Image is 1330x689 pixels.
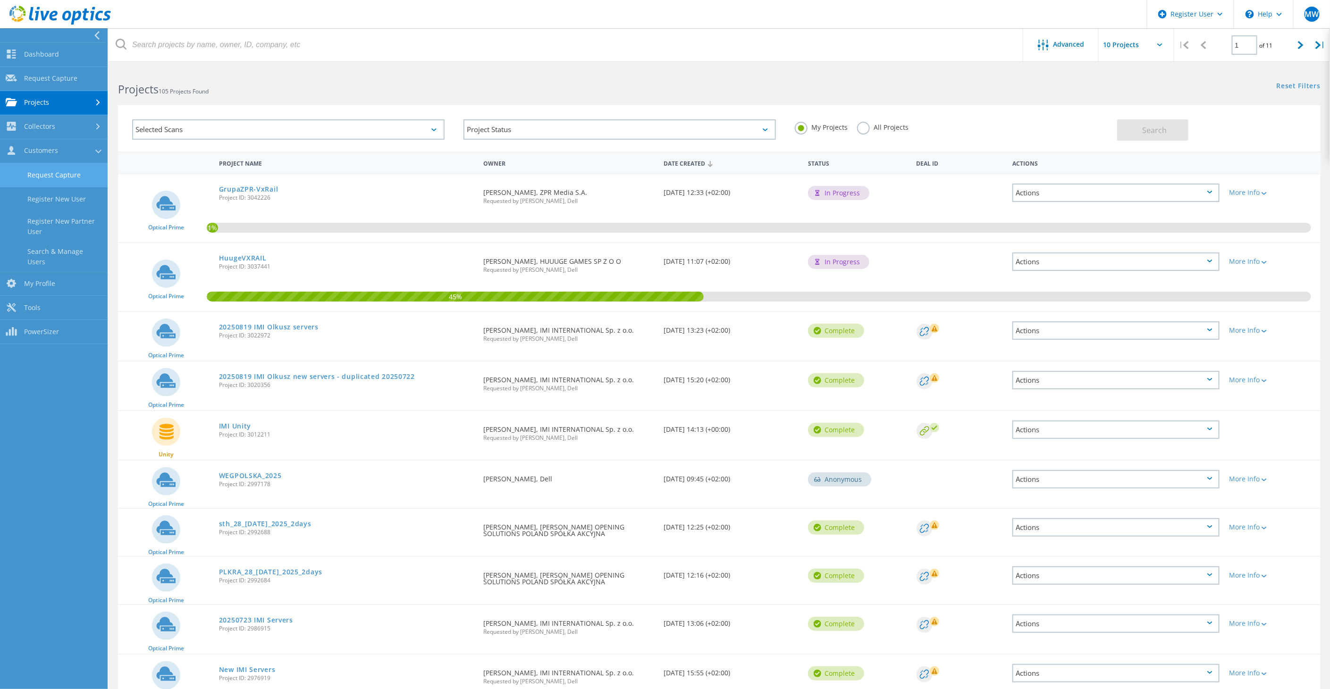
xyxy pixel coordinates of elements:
[479,361,659,401] div: [PERSON_NAME], IMI INTERNATIONAL Sp. z o.o.
[659,312,804,343] div: [DATE] 13:23 (+02:00)
[207,292,704,300] span: 45%
[118,82,159,97] b: Projects
[1012,664,1220,682] div: Actions
[1053,41,1085,48] span: Advanced
[659,174,804,205] div: [DATE] 12:33 (+02:00)
[214,154,479,171] div: Project Name
[219,264,474,269] span: Project ID: 3037441
[1142,125,1167,135] span: Search
[219,675,474,681] span: Project ID: 2976919
[1229,524,1316,530] div: More Info
[219,186,278,193] a: GrupaZPR-VxRail
[219,373,415,380] a: 20250819 IMI Olkusz new servers - duplicated 20250722
[148,402,184,408] span: Optical Prime
[808,617,864,631] div: Complete
[1229,476,1316,482] div: More Info
[479,557,659,595] div: [PERSON_NAME], [PERSON_NAME] OPENING SOLUTIONS POLAND SPÓŁKA AKCYJNA
[1229,327,1316,334] div: More Info
[219,578,474,583] span: Project ID: 2992684
[219,666,276,673] a: New IMI Servers
[479,154,659,171] div: Owner
[483,435,654,441] span: Requested by [PERSON_NAME], Dell
[1012,566,1220,585] div: Actions
[219,626,474,631] span: Project ID: 2986915
[219,382,474,388] span: Project ID: 3020356
[808,521,864,535] div: Complete
[795,122,848,131] label: My Projects
[659,509,804,540] div: [DATE] 12:25 (+02:00)
[1229,377,1316,383] div: More Info
[219,333,474,338] span: Project ID: 3022972
[219,423,251,429] a: IMI Unity
[1246,10,1254,18] svg: \n
[1012,184,1220,202] div: Actions
[1012,371,1220,389] div: Actions
[808,666,864,681] div: Complete
[219,472,282,479] a: WEGPOLSKA_2025
[1229,572,1316,579] div: More Info
[1008,154,1224,171] div: Actions
[659,154,804,172] div: Date Created
[219,529,474,535] span: Project ID: 2992688
[1117,119,1188,141] button: Search
[1012,614,1220,633] div: Actions
[808,324,864,338] div: Complete
[808,255,869,269] div: In Progress
[479,312,659,351] div: [PERSON_NAME], IMI INTERNATIONAL Sp. z o.o.
[9,20,111,26] a: Live Optics Dashboard
[479,461,659,492] div: [PERSON_NAME], Dell
[1277,83,1321,91] a: Reset Filters
[219,521,311,527] a: sth_28_[DATE]_2025_2days
[483,679,654,684] span: Requested by [PERSON_NAME], Dell
[219,324,319,330] a: 20250819 IMI Olkusz servers
[659,461,804,492] div: [DATE] 09:45 (+02:00)
[483,629,654,635] span: Requested by [PERSON_NAME], Dell
[207,223,218,231] span: 1%
[659,411,804,442] div: [DATE] 14:13 (+00:00)
[1012,420,1220,439] div: Actions
[219,432,474,437] span: Project ID: 3012211
[219,195,474,201] span: Project ID: 3042226
[148,646,184,651] span: Optical Prime
[479,174,659,213] div: [PERSON_NAME], ZPR Media S.A.
[1311,28,1330,62] div: |
[148,597,184,603] span: Optical Prime
[808,373,864,387] div: Complete
[659,557,804,588] div: [DATE] 12:16 (+02:00)
[803,154,911,171] div: Status
[483,267,654,273] span: Requested by [PERSON_NAME], Dell
[219,481,474,487] span: Project ID: 2997178
[148,549,184,555] span: Optical Prime
[808,423,864,437] div: Complete
[1229,620,1316,627] div: More Info
[479,243,659,282] div: [PERSON_NAME], HUUUGE GAMES SP Z O O
[808,186,869,200] div: In Progress
[483,386,654,391] span: Requested by [PERSON_NAME], Dell
[109,28,1024,61] input: Search projects by name, owner, ID, company, etc
[159,452,173,457] span: Unity
[148,294,184,299] span: Optical Prime
[659,361,804,393] div: [DATE] 15:20 (+02:00)
[659,243,804,274] div: [DATE] 11:07 (+02:00)
[1012,252,1220,271] div: Actions
[659,605,804,636] div: [DATE] 13:06 (+02:00)
[219,617,293,623] a: 20250723 IMI Servers
[479,509,659,546] div: [PERSON_NAME], [PERSON_NAME] OPENING SOLUTIONS POLAND SPÓŁKA AKCYJNA
[1229,258,1316,265] div: More Info
[132,119,445,140] div: Selected Scans
[808,569,864,583] div: Complete
[159,87,209,95] span: 105 Projects Found
[479,411,659,450] div: [PERSON_NAME], IMI INTERNATIONAL Sp. z o.o.
[1174,28,1194,62] div: |
[808,472,871,487] div: Anonymous
[1012,321,1220,340] div: Actions
[219,569,322,575] a: PLKRA_28_[DATE]_2025_2days
[1260,42,1273,50] span: of 11
[1012,470,1220,488] div: Actions
[1012,518,1220,537] div: Actions
[912,154,1008,171] div: Deal Id
[219,255,267,261] a: HuugeVXRAIL
[483,336,654,342] span: Requested by [PERSON_NAME], Dell
[1229,189,1316,196] div: More Info
[479,605,659,644] div: [PERSON_NAME], IMI INTERNATIONAL Sp. z o.o.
